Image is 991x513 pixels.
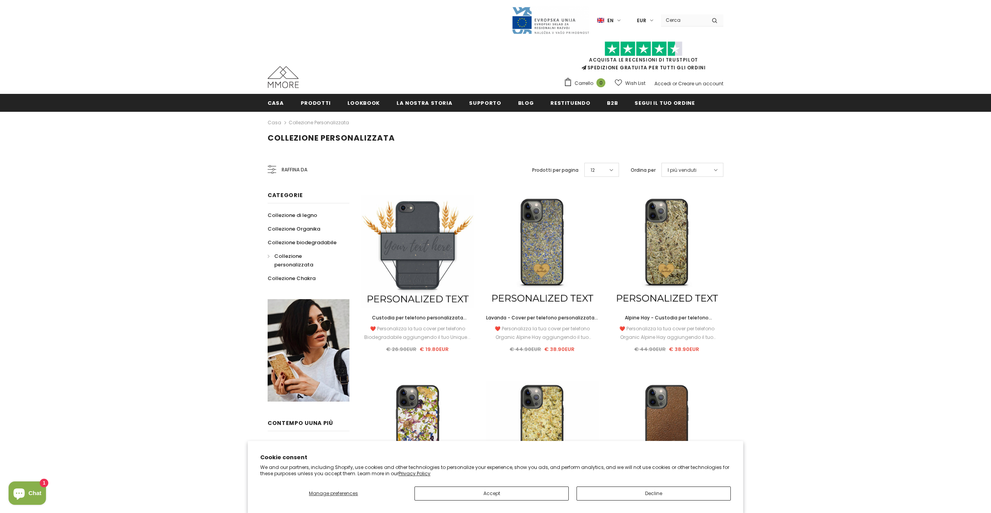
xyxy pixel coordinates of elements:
[274,252,313,268] span: Collezione personalizzata
[268,225,320,233] span: Collezione Organika
[268,222,320,236] a: Collezione Organika
[268,419,333,427] span: contempo uUna più
[511,6,589,35] img: Javni Razpis
[564,45,723,71] span: SPEDIZIONE GRATUITA PER TUTTI GLI ORDINI
[518,99,534,107] span: Blog
[469,94,501,111] a: supporto
[268,191,303,199] span: Categorie
[610,314,723,322] a: Alpine Hay - Custodia per telefono personalizzata - Regalo personalizzato
[550,99,590,107] span: Restituendo
[361,314,474,322] a: Custodia per telefono personalizzata biodegradabile - nera
[372,314,467,330] span: Custodia per telefono personalizzata biodegradabile - nera
[511,17,589,23] a: Javni Razpis
[575,79,593,87] span: Carrello
[6,481,48,507] inbox-online-store-chat: Shopify online store chat
[518,94,534,111] a: Blog
[347,94,380,111] a: Lookbook
[635,99,695,107] span: Segui il tuo ordine
[577,487,731,501] button: Decline
[268,66,299,88] img: Casi MMORE
[669,346,699,353] span: € 38.90EUR
[268,236,337,249] a: Collezione biodegradabile
[486,314,599,322] a: Lavanda - Cover per telefono personalizzata - Regalo personalizzato
[361,324,474,342] div: ❤️ Personalizza la tua cover per telefono Biodegradabile aggiungendo il tuo Unique...
[486,314,598,330] span: Lavanda - Cover per telefono personalizzata - Regalo personalizzato
[347,99,380,107] span: Lookbook
[301,99,331,107] span: Prodotti
[399,470,430,477] a: Privacy Policy
[668,166,697,174] span: I più venduti
[414,487,569,501] button: Accept
[260,487,407,501] button: Manage preferences
[510,346,541,353] span: € 44.90EUR
[260,464,731,476] p: We and our partners, including Shopify, use cookies and other technologies to personalize your ex...
[420,346,449,353] span: € 19.80EUR
[282,166,307,174] span: Raffina da
[268,94,284,111] a: Casa
[607,99,618,107] span: B2B
[544,346,575,353] span: € 38.90EUR
[268,118,281,127] a: Casa
[605,41,682,56] img: Fidati di Pilot Stars
[550,94,590,111] a: Restituendo
[610,324,723,342] div: ❤️ Personalizza la tua cover per telefono Organic Alpine Hay aggiungendo il tuo Unique...
[589,56,698,63] a: Acquista le recensioni di TrustPilot
[486,324,599,342] div: ❤️ Personalizza la tua cover per telefono Organic Alpine Hay aggiungendo il tuo Unique...
[397,94,452,111] a: La nostra storia
[607,17,614,25] span: en
[654,80,671,87] a: Accedi
[672,80,677,87] span: or
[661,14,706,26] input: Search Site
[268,132,395,143] span: Collezione personalizzata
[268,438,349,504] p: Portare la natura sulla punta delle dita. Con materiali organici naturali selezionati a mano, ogn...
[637,17,646,25] span: EUR
[619,314,714,330] span: Alpine Hay - Custodia per telefono personalizzata - Regalo personalizzato
[635,94,695,111] a: Segui il tuo ordine
[268,212,317,219] span: Collezione di legno
[289,119,349,126] a: Collezione personalizzata
[397,99,452,107] span: La nostra storia
[268,99,284,107] span: Casa
[596,78,605,87] span: 0
[634,346,666,353] span: € 44.90EUR
[469,99,501,107] span: supporto
[268,208,317,222] a: Collezione di legno
[631,166,656,174] label: Ordina per
[309,490,358,497] span: Manage preferences
[607,94,618,111] a: B2B
[268,275,316,282] span: Collezione Chakra
[268,271,316,285] a: Collezione Chakra
[597,17,604,24] img: i-lang-1.png
[564,78,609,89] a: Carrello 0
[260,453,731,462] h2: Cookie consent
[301,94,331,111] a: Prodotti
[615,76,645,90] a: Wish List
[591,166,595,174] span: 12
[268,249,341,271] a: Collezione personalizzata
[678,80,723,87] a: Creare un account
[386,346,416,353] span: € 26.90EUR
[625,79,645,87] span: Wish List
[268,239,337,246] span: Collezione biodegradabile
[532,166,578,174] label: Prodotti per pagina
